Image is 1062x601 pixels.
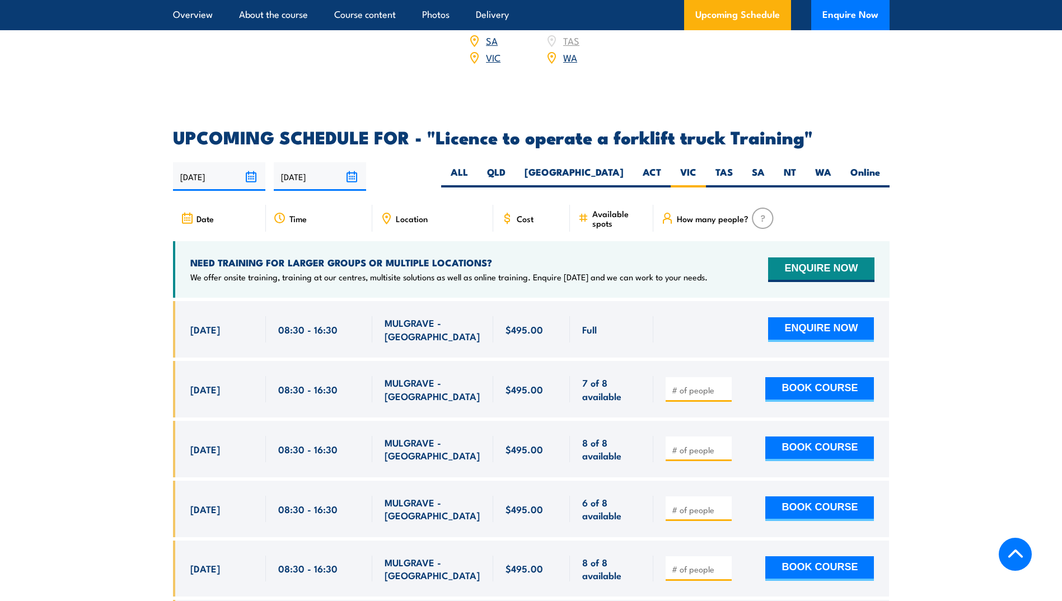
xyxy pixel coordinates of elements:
span: 08:30 - 16:30 [278,443,338,456]
span: $495.00 [506,443,543,456]
button: BOOK COURSE [765,377,874,402]
span: [DATE] [190,383,220,396]
label: SA [742,166,774,187]
h4: NEED TRAINING FOR LARGER GROUPS OR MULTIPLE LOCATIONS? [190,256,708,269]
button: BOOK COURSE [765,496,874,521]
label: [GEOGRAPHIC_DATA] [515,166,633,187]
span: 08:30 - 16:30 [278,383,338,396]
span: MULGRAVE - [GEOGRAPHIC_DATA] [385,316,481,342]
span: $495.00 [506,323,543,336]
span: [DATE] [190,443,220,456]
h2: UPCOMING SCHEDULE FOR - "Licence to operate a forklift truck Training" [173,129,890,144]
label: ALL [441,166,478,187]
input: # of people [672,504,728,515]
label: WA [806,166,841,187]
button: ENQUIRE NOW [768,317,874,342]
span: $495.00 [506,503,543,515]
button: ENQUIRE NOW [768,257,874,282]
a: VIC [486,50,500,64]
span: Full [582,323,597,336]
input: # of people [672,564,728,575]
span: $495.00 [506,562,543,575]
label: NT [774,166,806,187]
a: SA [486,34,498,47]
label: QLD [478,166,515,187]
label: ACT [633,166,671,187]
label: Online [841,166,890,187]
p: We offer onsite training, training at our centres, multisite solutions as well as online training... [190,271,708,283]
span: [DATE] [190,503,220,515]
span: MULGRAVE - [GEOGRAPHIC_DATA] [385,556,481,582]
label: TAS [706,166,742,187]
span: Time [289,214,307,223]
input: To date [274,162,366,191]
span: [DATE] [190,562,220,575]
span: $495.00 [506,383,543,396]
span: MULGRAVE - [GEOGRAPHIC_DATA] [385,496,481,522]
span: 08:30 - 16:30 [278,323,338,336]
span: MULGRAVE - [GEOGRAPHIC_DATA] [385,376,481,402]
span: How many people? [677,214,748,223]
span: 08:30 - 16:30 [278,503,338,515]
input: # of people [672,384,728,396]
span: 6 of 8 available [582,496,641,522]
button: BOOK COURSE [765,556,874,581]
span: Location [396,214,428,223]
button: BOOK COURSE [765,436,874,461]
span: 08:30 - 16:30 [278,562,338,575]
label: VIC [671,166,706,187]
a: WA [563,50,577,64]
span: Cost [517,214,534,223]
span: 8 of 8 available [582,436,641,462]
span: 7 of 8 available [582,376,641,402]
input: From date [173,162,265,191]
span: [DATE] [190,323,220,336]
span: Date [197,214,214,223]
span: Available spots [592,209,645,228]
span: 8 of 8 available [582,556,641,582]
span: MULGRAVE - [GEOGRAPHIC_DATA] [385,436,481,462]
input: # of people [672,444,728,456]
